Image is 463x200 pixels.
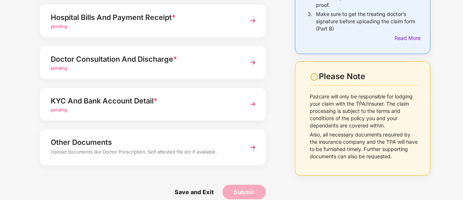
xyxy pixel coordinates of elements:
img: svg+xml;base64,PHN2ZyBpZD0iV2FybmluZ18tXzI0eDI0IiBkYXRhLW5hbWU9Ildhcm5pbmcgLSAyNHgyNCIgeG1sbnM9Im... [310,73,318,81]
img: svg+xml;base64,PHN2ZyBpZD0iTmV4dCIgeG1sbnM9Imh0dHA6Ly93d3cudzMub3JnLzIwMDAvc3ZnIiB3aWR0aD0iMzYiIG... [246,14,259,27]
div: Hospital Bills And Payment Receipt [51,12,238,23]
p: Pazcare will only be responsible for lodging your claim with the TPA/Insurer. The claim processin... [310,93,418,129]
div: Read More [395,34,418,42]
p: 3. [308,11,312,32]
img: svg+xml;base64,PHN2ZyBpZD0iTmV4dCIgeG1sbnM9Imh0dHA6Ly93d3cudzMub3JnLzIwMDAvc3ZnIiB3aWR0aD0iMzYiIG... [246,98,259,111]
div: Other Documents [51,136,238,148]
p: Also, all necessary documents required by the insurance company and the TPA will have to be furni... [310,131,418,160]
p: Make sure to get the treating doctor’s signature before uploading the claim form (Part B) [316,11,418,32]
div: Please Note [319,72,418,81]
span: pending [51,107,67,113]
span: pending [51,65,67,71]
button: Submit [222,185,266,199]
img: svg+xml;base64,PHN2ZyBpZD0iTmV4dCIgeG1sbnM9Imh0dHA6Ly93d3cudzMub3JnLzIwMDAvc3ZnIiB3aWR0aD0iMzYiIG... [246,56,259,69]
div: Doctor Consultation And Discharge [51,53,238,65]
div: Upload documents like Doctor Prescription, Self attested file etc if available. [51,148,238,158]
div: KYC And Bank Account Detail [51,95,238,107]
span: pending [51,24,67,29]
span: Save and Exit [167,185,221,199]
img: svg+xml;base64,PHN2ZyBpZD0iTmV4dCIgeG1sbnM9Imh0dHA6Ly93d3cudzMub3JnLzIwMDAvc3ZnIiB3aWR0aD0iMzYiIG... [246,141,259,154]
